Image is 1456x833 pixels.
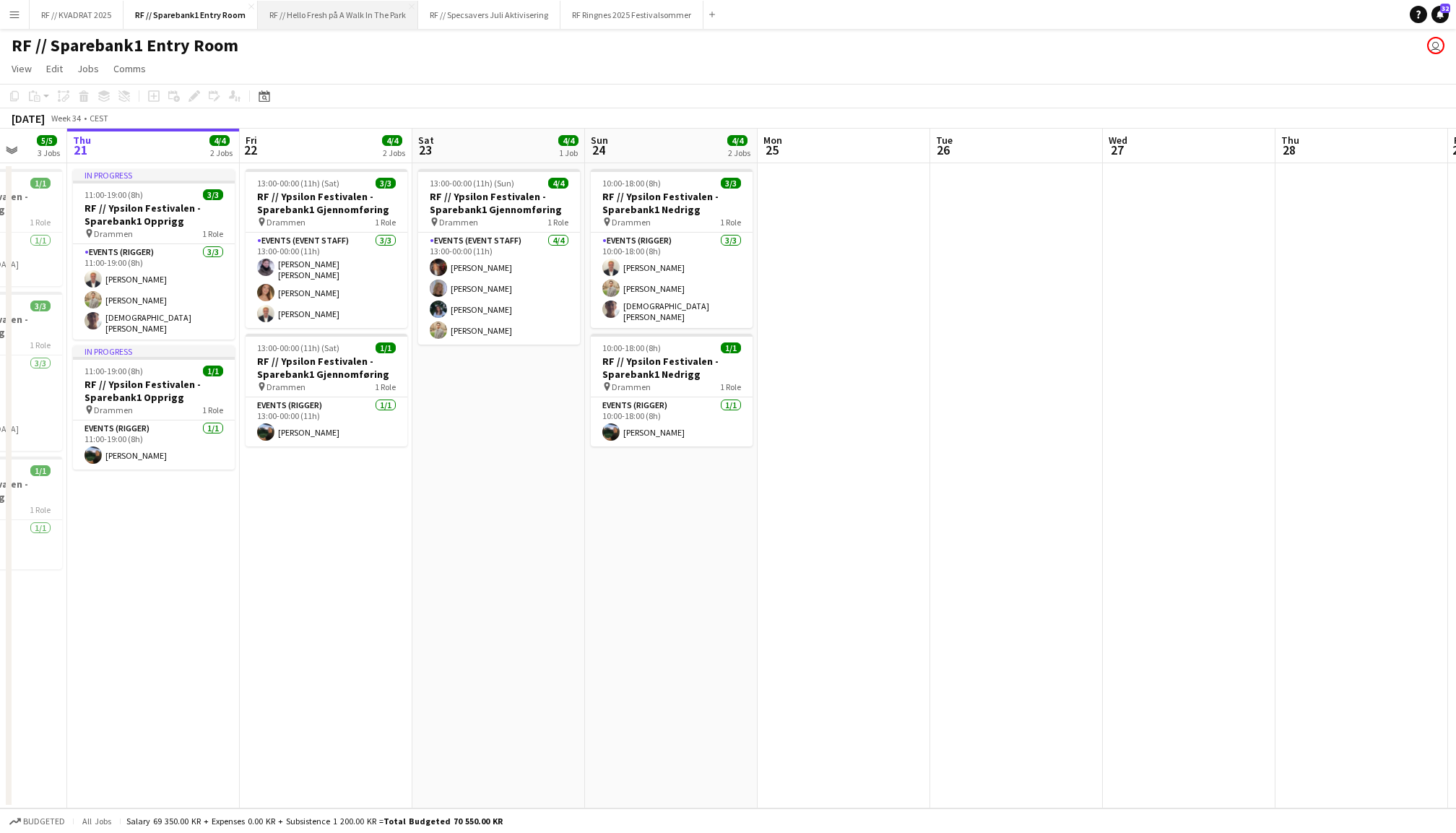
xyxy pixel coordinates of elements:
[591,134,608,147] span: Sun
[30,178,51,189] span: 1/1
[73,345,235,470] app-job-card: In progress11:00-19:00 (8h)1/1RF // Ypsilon Festivalen - Sparebank1 Opprigg Drammen1 RoleEvents (...
[30,340,51,350] span: 1 Role
[46,62,63,75] span: Edit
[418,169,580,345] app-job-card: 13:00-00:00 (11h) (Sun)4/4RF // Ypsilon Festivalen - Sparebank1 Gjennomføring Drammen1 RoleEvents...
[30,504,51,515] span: 1 Role
[73,244,235,340] app-card-role: Events (Rigger)3/311:00-19:00 (8h)[PERSON_NAME][PERSON_NAME][DEMOGRAPHIC_DATA][PERSON_NAME]
[48,113,84,124] span: Week 34
[418,233,580,345] app-card-role: Events (Event Staff)4/413:00-00:00 (11h)[PERSON_NAME][PERSON_NAME][PERSON_NAME][PERSON_NAME]
[382,135,402,146] span: 4/4
[30,301,51,311] span: 3/3
[257,178,339,189] span: 13:00-00:00 (11h) (Sat)
[559,147,578,158] div: 1 Job
[84,366,143,376] span: 11:00-19:00 (8h)
[246,169,407,328] app-job-card: 13:00-00:00 (11h) (Sat)3/3RF // Ypsilon Festivalen - Sparebank1 Gjennomføring Drammen1 RoleEvents...
[246,190,407,216] h3: RF // Ypsilon Festivalen - Sparebank1 Gjennomføring
[591,190,753,216] h3: RF // Ypsilon Festivalen - Sparebank1 Nedrigg
[376,342,396,353] span: 1/1
[203,189,223,200] span: 3/3
[113,62,146,75] span: Comms
[108,59,152,78] a: Comms
[94,228,133,239] span: Drammen
[591,334,753,446] app-job-card: 10:00-18:00 (8h)1/1RF // Ypsilon Festivalen - Sparebank1 Nedrigg Drammen1 RoleEvents (Rigger)1/11...
[763,134,782,147] span: Mon
[375,381,396,392] span: 1 Role
[418,190,580,216] h3: RF // Ypsilon Festivalen - Sparebank1 Gjennomføring
[376,178,396,189] span: 3/3
[73,378,235,404] h3: RF // Ypsilon Festivalen - Sparebank1 Opprigg
[1106,142,1127,158] span: 27
[30,217,51,228] span: 1 Role
[936,134,953,147] span: Tue
[720,381,741,392] span: 1 Role
[79,816,114,826] span: All jobs
[71,142,91,158] span: 21
[602,178,661,189] span: 10:00-18:00 (8h)
[439,217,478,228] span: Drammen
[23,816,65,826] span: Budgeted
[243,142,257,158] span: 22
[591,169,753,328] app-job-card: 10:00-18:00 (8h)3/3RF // Ypsilon Festivalen - Sparebank1 Nedrigg Drammen1 RoleEvents (Rigger)3/31...
[375,217,396,228] span: 1 Role
[84,189,143,200] span: 11:00-19:00 (8h)
[73,169,235,340] app-job-card: In progress11:00-19:00 (8h)3/3RF // Ypsilon Festivalen - Sparebank1 Opprigg Drammen1 RoleEvents (...
[94,405,133,415] span: Drammen
[246,134,257,147] span: Fri
[40,59,69,78] a: Edit
[1279,142,1299,158] span: 28
[548,178,568,189] span: 4/4
[1431,6,1449,23] a: 32
[73,169,235,181] div: In progress
[589,142,608,158] span: 24
[210,147,233,158] div: 2 Jobs
[37,135,57,146] span: 5/5
[383,147,405,158] div: 2 Jobs
[721,342,741,353] span: 1/1
[1281,134,1299,147] span: Thu
[560,1,703,29] button: RF Ringnes 2025 Festivalsommer
[12,35,238,56] h1: RF // Sparebank1 Entry Room
[73,420,235,470] app-card-role: Events (Rigger)1/111:00-19:00 (8h)[PERSON_NAME]
[71,59,105,78] a: Jobs
[38,147,60,158] div: 3 Jobs
[257,342,339,353] span: 13:00-00:00 (11h) (Sat)
[126,816,503,826] div: Salary 69 350.00 KR + Expenses 0.00 KR + Subsistence 1 200.00 KR =
[1440,4,1450,13] span: 32
[591,397,753,446] app-card-role: Events (Rigger)1/110:00-18:00 (8h)[PERSON_NAME]
[202,228,223,239] span: 1 Role
[1427,37,1444,54] app-user-avatar: Marit Holvik
[720,217,741,228] span: 1 Role
[73,345,235,357] div: In progress
[73,202,235,228] h3: RF // Ypsilon Festivalen - Sparebank1 Opprigg
[934,142,953,158] span: 26
[727,135,747,146] span: 4/4
[73,134,91,147] span: Thu
[266,381,305,392] span: Drammen
[418,134,434,147] span: Sat
[416,142,434,158] span: 23
[246,233,407,328] app-card-role: Events (Event Staff)3/313:00-00:00 (11h)[PERSON_NAME] [PERSON_NAME][PERSON_NAME][PERSON_NAME]
[7,813,67,829] button: Budgeted
[209,135,230,146] span: 4/4
[246,355,407,381] h3: RF // Ypsilon Festivalen - Sparebank1 Gjennomføring
[591,355,753,381] h3: RF // Ypsilon Festivalen - Sparebank1 Nedrigg
[246,334,407,446] div: 13:00-00:00 (11h) (Sat)1/1RF // Ypsilon Festivalen - Sparebank1 Gjennomføring Drammen1 RoleEvents...
[558,135,578,146] span: 4/4
[728,147,750,158] div: 2 Jobs
[12,111,45,126] div: [DATE]
[612,381,651,392] span: Drammen
[203,366,223,376] span: 1/1
[721,178,741,189] span: 3/3
[202,405,223,415] span: 1 Role
[123,1,258,29] button: RF // Sparebank1 Entry Room
[77,62,99,75] span: Jobs
[12,62,32,75] span: View
[602,342,661,353] span: 10:00-18:00 (8h)
[6,59,38,78] a: View
[90,113,108,124] div: CEST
